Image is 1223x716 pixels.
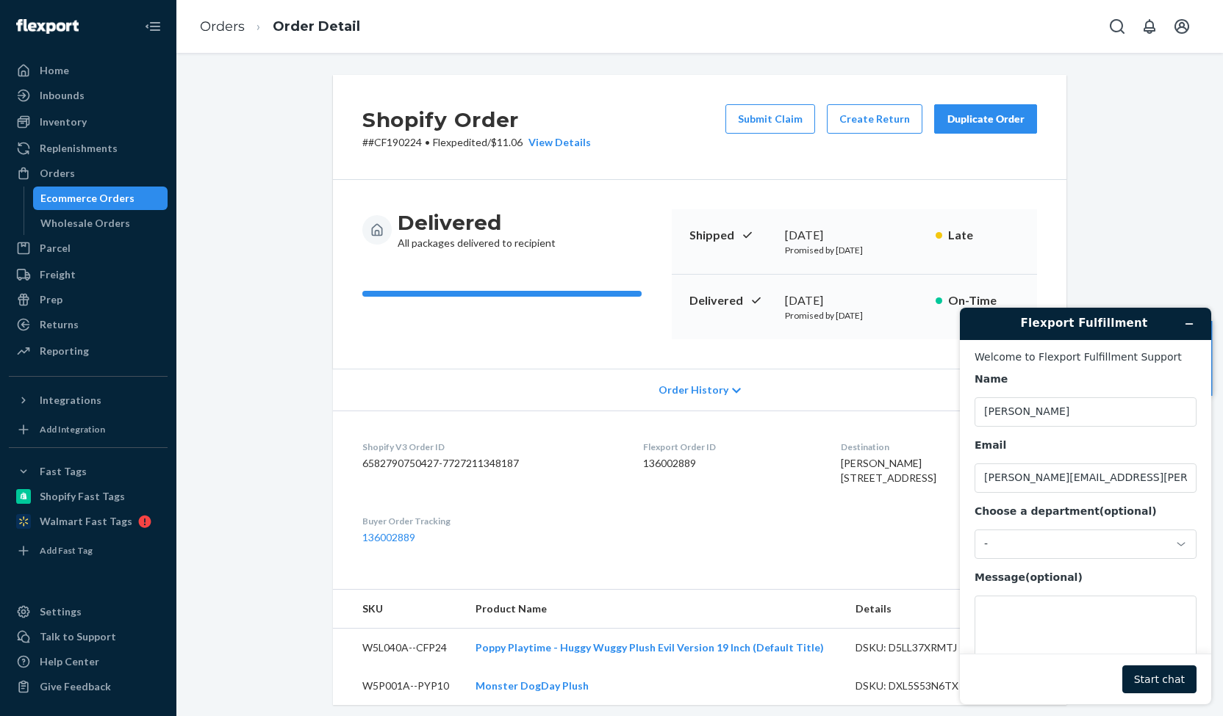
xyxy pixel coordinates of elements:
div: Wholesale Orders [40,216,130,231]
div: [DATE] [785,227,924,244]
div: Fast Tags [40,464,87,479]
p: Shipped [689,227,773,244]
div: Reporting [40,344,89,358]
div: Inbounds [40,88,85,103]
dt: Buyer Order Tracking [362,515,620,527]
a: Orders [9,162,168,185]
button: Open Search Box [1102,12,1132,41]
button: Give Feedback [9,675,168,698]
a: Ecommerce Orders [33,187,168,210]
dt: Shopify V3 Order ID [362,441,620,453]
a: Inbounds [9,84,168,107]
div: Freight [40,267,76,282]
p: On-Time [948,292,1019,309]
div: All packages delivered to recipient [398,209,556,250]
button: Fast Tags [9,460,168,483]
p: Promised by [DATE] [785,309,924,322]
div: Parcel [40,241,71,256]
iframe: Find more information here [948,296,1223,716]
div: Give Feedback [40,679,111,694]
a: Settings [9,600,168,623]
a: Add Fast Tag [9,539,168,563]
button: Duplicate Order [934,104,1037,134]
div: Duplicate Order [947,112,1025,126]
a: Add Integration [9,418,168,441]
td: W5P001A--PYP10 [333,667,464,705]
div: Returns [40,317,79,332]
div: Help Center [40,654,99,669]
td: W5L040A--CFP24 [333,629,464,668]
a: Home [9,59,168,82]
th: SKU [333,590,464,629]
a: Orders [200,18,245,35]
a: Order Detail [273,18,360,35]
a: Parcel [9,236,168,260]
div: Replenishments [40,141,118,156]
a: Poppy Playtime - Huggy Wuggy Plush Evil Version 19 Inch (Default Title) [476,641,824,654]
h3: Delivered [398,209,556,236]
p: Promised by [DATE] [785,244,924,256]
div: DSKU: DXL5S53N6TX [856,679,994,693]
div: Prep [40,292,62,307]
div: Walmart Fast Tags [40,514,132,529]
div: Orders [40,166,75,181]
a: Returns [9,313,168,336]
span: • [425,136,430,148]
button: View Details [523,135,591,150]
div: Add Integration [40,423,105,435]
button: Close Navigation [138,12,168,41]
div: Home [40,63,69,78]
button: Open account menu [1167,12,1197,41]
div: Integrations [40,393,101,408]
a: Replenishments [9,137,168,160]
p: # #CF190224 / $11.06 [362,135,591,150]
p: Late [948,227,1019,244]
a: 136002889 [362,531,415,543]
a: Shopify Fast Tags [9,485,168,508]
button: Integrations [9,388,168,412]
div: DSKU: D5LL37XRMTJ [856,640,994,655]
th: Product Name [464,590,844,629]
ol: breadcrumbs [188,5,372,48]
a: Wholesale Orders [33,211,168,235]
button: Submit Claim [725,104,815,134]
a: Inventory [9,110,168,134]
dd: 6582790750427-7727211348187 [362,456,620,471]
a: Freight [9,263,168,286]
span: Chat [32,10,62,23]
h2: Shopify Order [362,104,591,135]
button: Open notifications [1135,12,1164,41]
div: Talk to Support [40,629,116,644]
span: Flexpedited [433,136,487,148]
div: Shopify Fast Tags [40,489,125,504]
div: Inventory [40,115,87,129]
p: Delivered [689,292,773,309]
a: Reporting [9,339,168,363]
dt: Flexport Order ID [643,441,817,453]
img: Flexport logo [16,19,79,34]
button: Talk to Support [9,625,168,648]
a: Monster DogDay Plush [476,679,589,692]
div: Add Fast Tag [40,544,93,557]
div: Settings [40,604,82,619]
a: Walmart Fast Tags [9,510,168,533]
div: Ecommerce Orders [40,191,135,206]
dt: Destination [841,441,1037,453]
span: Order History [659,383,728,397]
a: Help Center [9,650,168,673]
a: Prep [9,288,168,311]
span: [PERSON_NAME] [STREET_ADDRESS] [841,457,936,484]
button: Create Return [827,104,922,134]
